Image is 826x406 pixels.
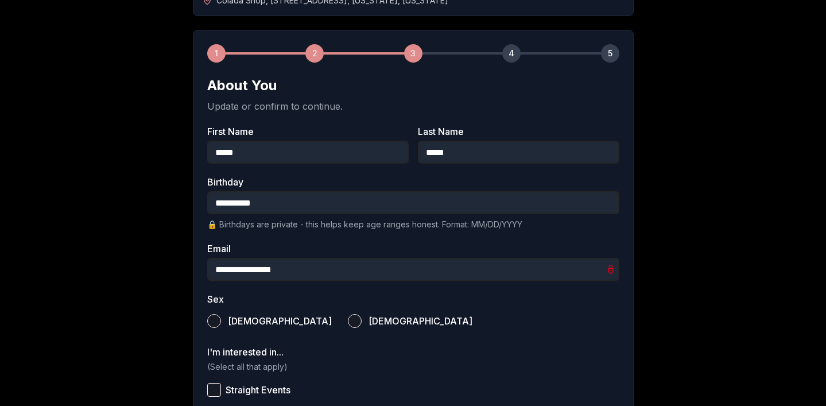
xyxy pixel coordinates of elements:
label: First Name [207,127,409,136]
div: 5 [601,44,619,63]
div: 1 [207,44,226,63]
p: (Select all that apply) [207,361,619,373]
p: Update or confirm to continue. [207,99,619,113]
label: Sex [207,295,619,304]
label: I'm interested in... [207,347,619,357]
span: Straight Events [226,385,290,395]
div: 3 [404,44,422,63]
button: Straight Events [207,383,221,397]
span: [DEMOGRAPHIC_DATA] [369,316,472,326]
button: [DEMOGRAPHIC_DATA] [207,314,221,328]
label: Birthday [207,177,619,187]
button: [DEMOGRAPHIC_DATA] [348,314,362,328]
h2: About You [207,76,619,95]
div: 2 [305,44,324,63]
p: 🔒 Birthdays are private - this helps keep age ranges honest. Format: MM/DD/YYYY [207,219,619,230]
label: Last Name [418,127,619,136]
div: 4 [502,44,521,63]
label: Email [207,244,619,253]
span: [DEMOGRAPHIC_DATA] [228,316,332,326]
